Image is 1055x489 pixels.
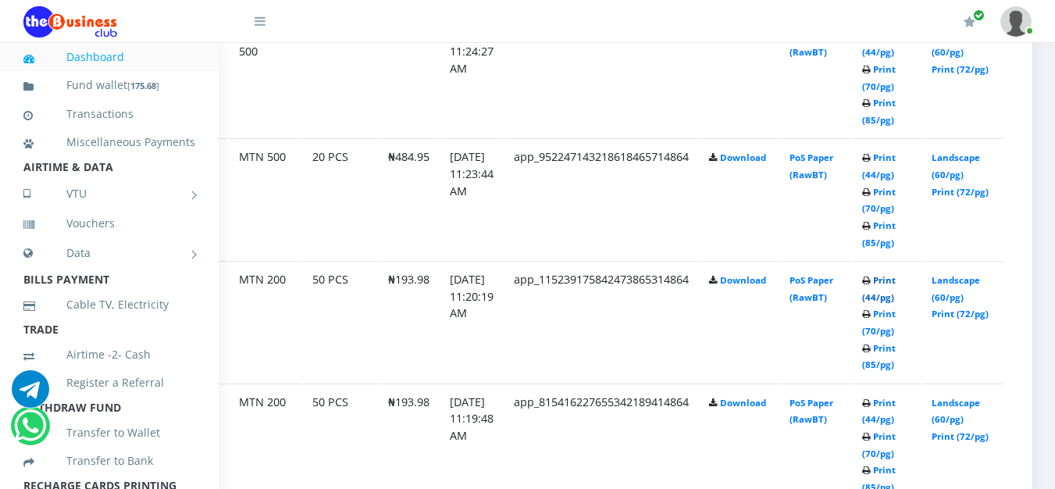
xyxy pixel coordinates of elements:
[23,234,195,273] a: Data
[862,397,896,426] a: Print (44/pg)
[440,16,503,137] td: [DATE] 11:24:27 AM
[23,6,117,37] img: Logo
[440,138,503,259] td: [DATE] 11:23:44 AM
[23,205,195,241] a: Vouchers
[23,67,195,104] a: Fund wallet[175.68]
[127,80,159,91] small: [ ]
[230,138,301,259] td: MTN 500
[932,274,980,303] a: Landscape (60/pg)
[230,261,301,382] td: MTN 200
[720,152,766,163] a: Download
[932,63,989,75] a: Print (72/pg)
[303,138,377,259] td: 20 PCS
[1000,6,1032,37] img: User
[23,337,195,373] a: Airtime -2- Cash
[862,274,896,303] a: Print (44/pg)
[379,16,439,137] td: ₦481.9
[862,63,896,92] a: Print (70/pg)
[862,308,896,337] a: Print (70/pg)
[504,261,698,382] td: app_115239175842473865314864
[14,419,46,444] a: Chat for support
[303,16,377,137] td: 20 PCS
[504,16,698,137] td: app_191368472147625435114864
[932,397,980,426] a: Landscape (60/pg)
[379,261,439,382] td: ₦193.98
[440,261,503,382] td: [DATE] 11:20:19 AM
[23,39,195,75] a: Dashboard
[862,186,896,215] a: Print (70/pg)
[932,152,980,180] a: Landscape (60/pg)
[23,124,195,160] a: Miscellaneous Payments
[862,430,896,459] a: Print (70/pg)
[789,274,833,303] a: PoS Paper (RawBT)
[862,220,896,248] a: Print (85/pg)
[973,9,985,21] span: Renew/Upgrade Subscription
[303,261,377,382] td: 50 PCS
[23,174,195,213] a: VTU
[862,152,896,180] a: Print (44/pg)
[789,152,833,180] a: PoS Paper (RawBT)
[720,274,766,286] a: Download
[379,138,439,259] td: ₦484.95
[23,415,195,451] a: Transfer to Wallet
[789,397,833,426] a: PoS Paper (RawBT)
[23,96,195,132] a: Transactions
[862,342,896,371] a: Print (85/pg)
[12,382,49,408] a: Chat for support
[23,443,195,479] a: Transfer to Bank
[932,308,989,319] a: Print (72/pg)
[504,138,698,259] td: app_952247143218618465714864
[23,365,195,401] a: Register a Referral
[230,16,301,137] td: AIRTEL 500
[932,186,989,198] a: Print (72/pg)
[130,80,156,91] b: 175.68
[23,287,195,323] a: Cable TV, Electricity
[720,397,766,409] a: Download
[862,97,896,126] a: Print (85/pg)
[932,430,989,442] a: Print (72/pg)
[964,16,975,28] i: Renew/Upgrade Subscription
